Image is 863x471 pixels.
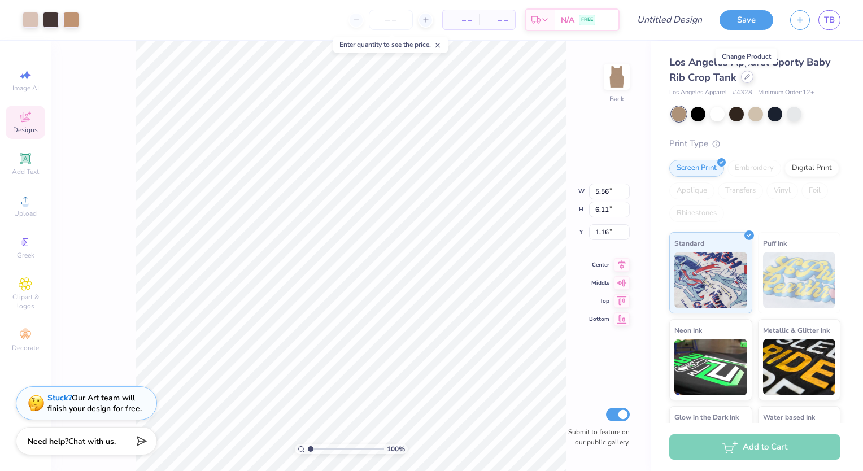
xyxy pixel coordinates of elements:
[605,66,628,88] img: Back
[669,137,840,150] div: Print Type
[12,343,39,352] span: Decorate
[763,237,787,249] span: Puff Ink
[369,10,413,30] input: – –
[758,88,814,98] span: Minimum Order: 12 +
[763,252,836,308] img: Puff Ink
[718,182,763,199] div: Transfers
[763,411,815,423] span: Water based Ink
[669,160,724,177] div: Screen Print
[674,339,747,395] img: Neon Ink
[6,293,45,311] span: Clipart & logos
[581,16,593,24] span: FREE
[333,37,448,53] div: Enter quantity to see the price.
[589,297,609,305] span: Top
[669,88,727,98] span: Los Angeles Apparel
[784,160,839,177] div: Digital Print
[14,209,37,218] span: Upload
[720,10,773,30] button: Save
[562,427,630,447] label: Submit to feature on our public gallery.
[628,8,711,31] input: Untitled Design
[68,436,116,447] span: Chat with us.
[13,125,38,134] span: Designs
[763,324,830,336] span: Metallic & Glitter Ink
[12,84,39,93] span: Image AI
[47,393,142,414] div: Our Art team will finish your design for free.
[47,393,72,403] strong: Stuck?
[818,10,840,30] a: TB
[674,324,702,336] span: Neon Ink
[669,205,724,222] div: Rhinestones
[801,182,828,199] div: Foil
[28,436,68,447] strong: Need help?
[669,182,714,199] div: Applique
[609,94,624,104] div: Back
[716,49,777,64] div: Change Product
[450,14,472,26] span: – –
[727,160,781,177] div: Embroidery
[387,444,405,454] span: 100 %
[674,237,704,249] span: Standard
[486,14,508,26] span: – –
[12,167,39,176] span: Add Text
[733,88,752,98] span: # 4328
[674,252,747,308] img: Standard
[589,261,609,269] span: Center
[561,14,574,26] span: N/A
[824,14,835,27] span: TB
[766,182,798,199] div: Vinyl
[589,315,609,323] span: Bottom
[763,339,836,395] img: Metallic & Glitter Ink
[589,279,609,287] span: Middle
[17,251,34,260] span: Greek
[669,55,830,84] span: Los Angeles Apparel Sporty Baby Rib Crop Tank
[674,411,739,423] span: Glow in the Dark Ink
